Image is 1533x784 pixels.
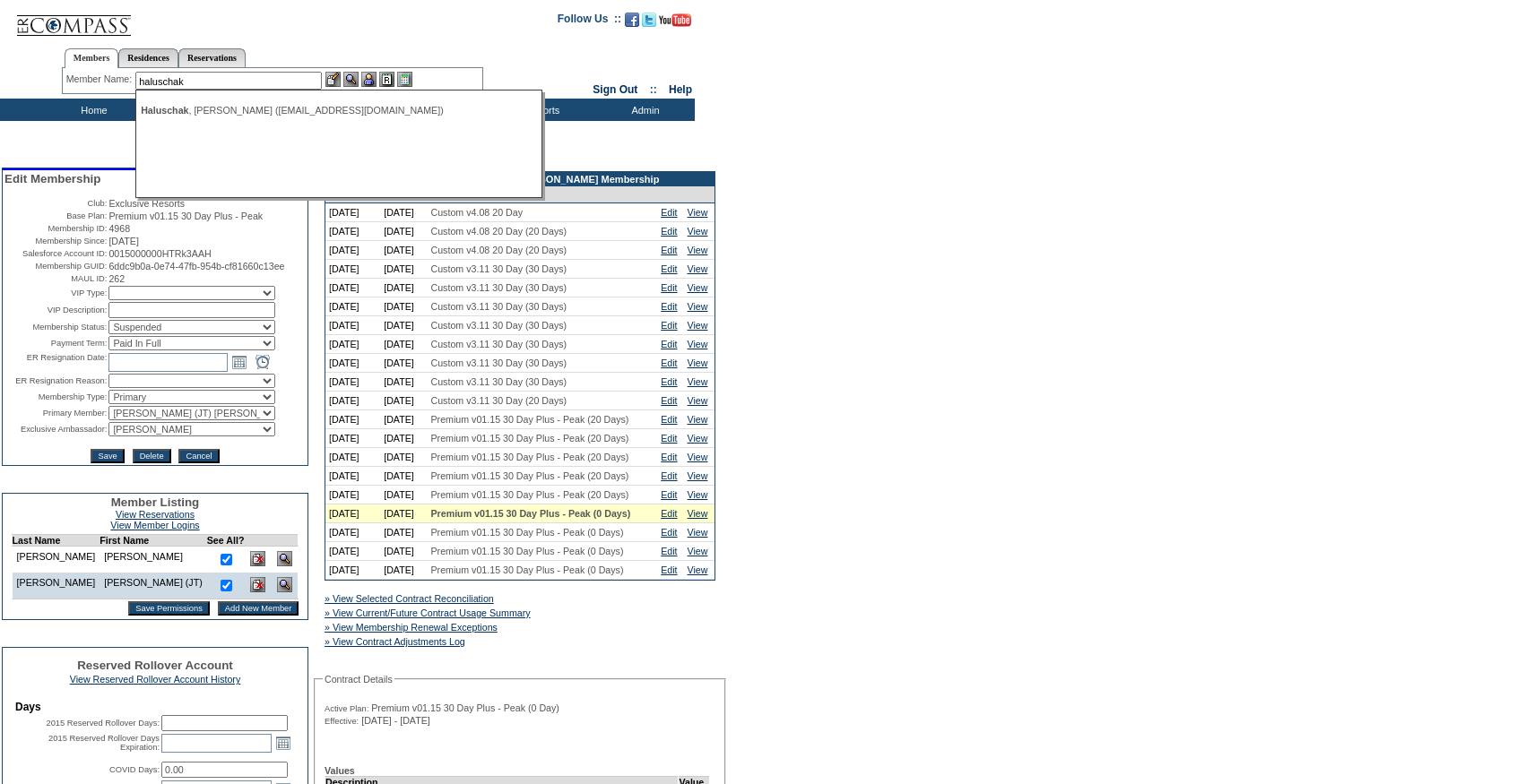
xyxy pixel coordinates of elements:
img: b_edit.gif [325,72,341,87]
td: Primary Member: [4,406,107,420]
td: [PERSON_NAME] [12,573,100,599]
td: [PERSON_NAME] [12,547,100,573]
a: View [688,263,708,274]
td: Salesforce Account ID: [4,248,107,259]
a: Open the calendar popup. [273,733,293,753]
a: Edit [661,452,677,462]
span: Custom v3.11 30 Day (30 Days) [431,320,567,331]
label: 2015 Reserved Rollover Days: [46,719,160,728]
input: Delete [133,449,171,463]
a: Edit [661,263,677,274]
td: [DATE] [325,354,380,373]
a: Edit [661,489,677,500]
span: Edit Membership [4,172,100,185]
a: View [688,226,708,237]
a: Edit [661,414,677,425]
input: Save [91,449,124,463]
span: Active Plan: [325,703,368,714]
td: Days [15,701,295,713]
span: Premium v01.15 30 Day Plus - Peak (0 Days) [431,546,624,556]
td: VIP Description: [4,302,107,318]
a: » View Current/Future Contract Usage Summary [325,607,531,618]
a: View [688,564,708,575]
a: Edit [661,339,677,349]
td: [DATE] [325,222,380,241]
td: Admin [592,99,695,121]
td: [DATE] [380,561,427,580]
span: Custom v3.11 30 Day (30 Days) [431,263,567,274]
a: » View Membership Renewal Exceptions [325,622,498,633]
span: Custom v3.11 30 Day (30 Days) [431,282,567,293]
a: Reservations [178,48,246,67]
td: [DATE] [380,542,427,561]
a: View [688,433,708,444]
b: Values [325,765,355,776]
td: [DATE] [325,561,380,580]
td: [DATE] [325,335,380,354]
a: View [688,527,708,538]
a: View [688,339,708,349]
td: [DATE] [325,316,380,335]
td: [DATE] [325,486,380,504]
span: Custom v3.11 30 Day (30 Days) [431,339,567,349]
a: View [688,282,708,293]
img: Delete [250,577,265,592]
a: » View Contract Adjustments Log [325,636,465,647]
input: Cancel [178,449,219,463]
td: [DATE] [380,354,427,373]
a: View [688,489,708,500]
td: [DATE] [325,410,380,429]
span: Member Listing [111,495,200,509]
img: View Dashboard [277,551,292,566]
span: 0015000000HTRk3AAH [108,248,211,259]
a: Edit [661,395,677,406]
td: Home [40,99,143,121]
a: View Member Logins [110,520,199,530]
img: Reservations [379,72,394,87]
td: [DATE] [325,260,380,279]
td: [DATE] [380,448,427,467]
a: View [688,376,708,387]
span: Premium v01.15 30 Day Plus - Peak [108,211,263,221]
span: Premium v01.15 30 Day Plus - Peak (20 Days) [431,470,629,481]
td: [DATE] [325,203,380,222]
a: Open the calendar popup. [230,352,249,372]
span: [DATE] - [DATE] [361,715,430,726]
span: Premium v01.15 30 Day Plus - Peak (20 Days) [431,489,629,500]
img: Delete [250,551,265,566]
a: Edit [661,207,677,218]
span: Premium v01.15 30 Day Plus - Peak (20 Days) [431,414,629,425]
a: Edit [661,358,677,368]
td: [DATE] [325,523,380,542]
td: [DATE] [380,429,427,448]
td: Follow Us :: [558,11,621,32]
a: Edit [661,376,677,387]
td: [DATE] [325,448,380,467]
td: [DATE] [325,241,380,260]
span: Custom v3.11 30 Day (20 Days) [431,395,567,406]
td: Membership Type: [4,390,107,404]
a: Become our fan on Facebook [625,18,639,29]
a: Edit [661,282,677,293]
label: 2015 Reserved Rollover Days Expiration: [48,734,160,752]
td: [DATE] [380,486,427,504]
span: Premium v01.15 30 Day Plus - Peak (20 Days) [431,452,629,462]
a: Edit [661,564,677,575]
td: [DATE] [380,523,427,542]
td: [DATE] [325,297,380,316]
td: [DATE] [380,467,427,486]
span: 262 [108,273,125,284]
td: [DATE] [380,335,427,354]
span: Custom v3.11 30 Day (30 Days) [431,376,567,387]
span: Custom v4.08 20 Day (20 Days) [431,226,567,237]
img: Subscribe to our YouTube Channel [659,13,691,27]
td: Membership Since: [4,236,107,246]
td: [DATE] [380,297,427,316]
input: Save Permissions [128,601,210,616]
td: Last Name [12,535,100,547]
span: Custom v4.08 20 Day (20 Days) [431,245,567,255]
img: View Dashboard [277,577,292,592]
span: Premium v01.15 30 Day Plus - Peak (0 Days) [431,564,624,575]
span: Reserved Rollover Account [77,659,233,672]
span: Effective: [325,716,359,727]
